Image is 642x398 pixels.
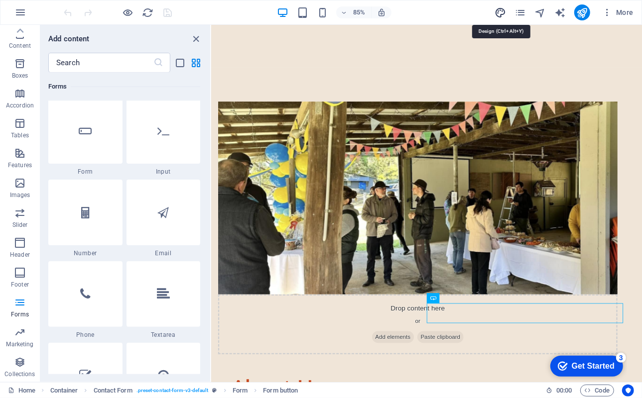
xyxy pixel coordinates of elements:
[136,385,209,397] span: . preset-contact-form-v3-default
[6,340,33,348] p: Marketing
[48,180,123,257] div: Number
[580,385,614,397] button: Code
[10,251,30,259] p: Header
[574,4,590,20] button: publish
[142,6,154,18] button: reload
[190,33,202,45] button: close panel
[243,360,297,374] span: Paste clipboard
[336,6,372,18] button: 85%
[48,249,123,257] span: Number
[174,57,186,69] button: list-view
[622,385,634,397] button: Usercentrics
[48,168,123,176] span: Form
[556,385,572,397] span: 00 00
[127,180,201,257] div: Email
[48,331,123,339] span: Phone
[6,101,34,109] p: Accordion
[10,191,30,199] p: Images
[71,2,81,12] div: 3
[213,388,217,393] i: This element is a customizable preset
[48,81,200,93] h6: Forms
[189,360,239,374] span: Add elements
[48,261,123,339] div: Phone
[495,6,507,18] button: design
[602,7,634,17] span: More
[11,310,29,318] p: Forms
[4,370,35,378] p: Collections
[514,6,526,18] button: pages
[50,385,298,397] nav: breadcrumb
[263,385,298,397] span: Click to select. Double-click to edit
[233,385,248,397] span: Click to select. Double-click to edit
[12,221,28,229] p: Slider
[122,6,134,18] button: Click here to leave preview mode and continue editing
[563,387,565,394] span: :
[127,168,201,176] span: Input
[8,317,478,388] div: Drop content here
[8,385,35,397] a: Click to cancel selection. Double-click to open Pages
[127,98,201,176] div: Input
[12,72,28,80] p: Boxes
[554,6,566,18] button: text_generator
[8,161,32,169] p: Features
[546,385,572,397] h6: Session time
[534,7,546,18] i: Navigator
[554,7,566,18] i: AI Writer
[94,385,132,397] span: Click to select. Double-click to edit
[9,42,31,50] p: Content
[127,261,201,339] div: Textarea
[585,385,610,397] span: Code
[598,4,638,20] button: More
[190,57,202,69] button: grid-view
[351,6,367,18] h6: 85%
[5,5,78,26] div: Get Started 3 items remaining, 40% complete
[11,131,29,139] p: Tables
[11,281,29,289] p: Footer
[142,7,154,18] i: Reload page
[50,385,78,397] span: Click to select. Double-click to edit
[48,53,153,73] input: Search
[48,33,90,45] h6: Add content
[48,98,123,176] div: Form
[27,11,70,20] div: Get Started
[127,331,201,339] span: Textarea
[377,8,386,17] i: On resize automatically adjust zoom level to fit chosen device.
[127,249,201,257] span: Email
[534,6,546,18] button: navigator
[576,7,588,18] i: Publish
